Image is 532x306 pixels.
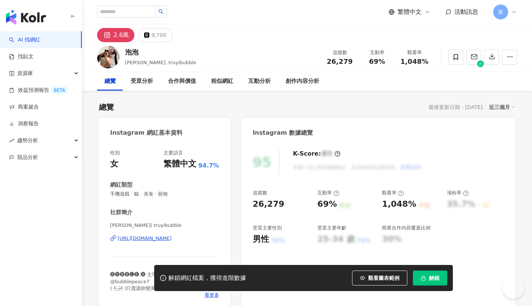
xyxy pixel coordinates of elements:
div: 互動分析 [248,77,271,86]
div: 解鎖網紅檔案，獲得進階數據 [168,274,246,282]
div: 近三個月 [489,102,515,112]
span: 69% [369,58,385,65]
a: searchAI 找網紅 [9,36,40,44]
div: 網紅類型 [110,181,133,189]
span: 黃 [498,8,503,16]
span: [PERSON_NAME], truyibubble [125,60,196,65]
div: 追蹤數 [253,190,267,196]
span: [PERSON_NAME]| truyibubble [110,222,219,229]
div: 1,048% [382,199,416,210]
span: 觀看圖表範例 [368,275,399,281]
div: 繁體中文 [164,158,196,170]
div: 受眾分析 [131,77,153,86]
div: 觀看率 [400,49,429,56]
a: 洞察報告 [9,120,39,128]
span: 競品分析 [17,149,38,166]
div: 2.6萬 [113,30,129,40]
div: Instagram 網紅基本資料 [110,129,183,137]
span: 活動訊息 [454,8,478,15]
div: 女 [110,158,118,170]
div: 性別 [110,150,120,156]
div: 社群簡介 [110,209,133,216]
div: 合作與價值 [168,77,196,86]
img: KOL Avatar [97,46,119,68]
div: 總覽 [105,77,116,86]
div: 受眾主要性別 [253,225,282,231]
div: 受眾主要年齡 [317,225,346,231]
span: 1,048% [401,58,429,65]
div: K-Score : [293,150,340,158]
button: 2.6萬 [97,28,134,42]
span: 94.7% [198,162,219,170]
a: 商案媒合 [9,103,39,111]
div: 26,279 [253,199,284,210]
span: 看更多 [205,292,219,299]
div: 漲粉率 [447,190,469,196]
span: 繁體中文 [398,8,421,16]
img: logo [6,10,46,25]
div: 69% [317,199,337,210]
div: 互動率 [317,190,339,196]
div: 最後更新日期：[DATE] [429,104,483,110]
div: 泡泡 [125,47,196,57]
div: 男性 [253,234,269,245]
button: 9,700 [138,28,172,42]
span: search [158,9,164,14]
span: rise [9,138,14,143]
div: 觀看率 [382,190,404,196]
div: [URL][DOMAIN_NAME] [118,235,172,242]
a: 找貼文 [9,53,34,60]
div: Instagram 數據總覽 [253,129,313,137]
span: 趨勢分析 [17,132,38,149]
div: 主要語言 [164,150,183,156]
div: 互動率 [363,49,391,56]
div: 追蹤數 [326,49,354,56]
div: 相似網紅 [211,77,233,86]
div: 總覽 [99,102,114,112]
span: 解鎖 [429,275,439,281]
div: 9,700 [151,30,166,40]
button: 解鎖 [413,271,447,285]
div: 創作內容分析 [286,77,319,86]
a: [URL][DOMAIN_NAME] [110,235,219,242]
span: 手機遊戲 · 貓 · 美食 · 寵物 [110,191,219,197]
button: 觀看圖表範例 [352,271,407,285]
a: 效益預測報告BETA [9,87,68,94]
div: 商業合作內容覆蓋比例 [382,225,430,231]
span: 資源庫 [17,65,33,82]
span: 26,279 [327,57,352,65]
